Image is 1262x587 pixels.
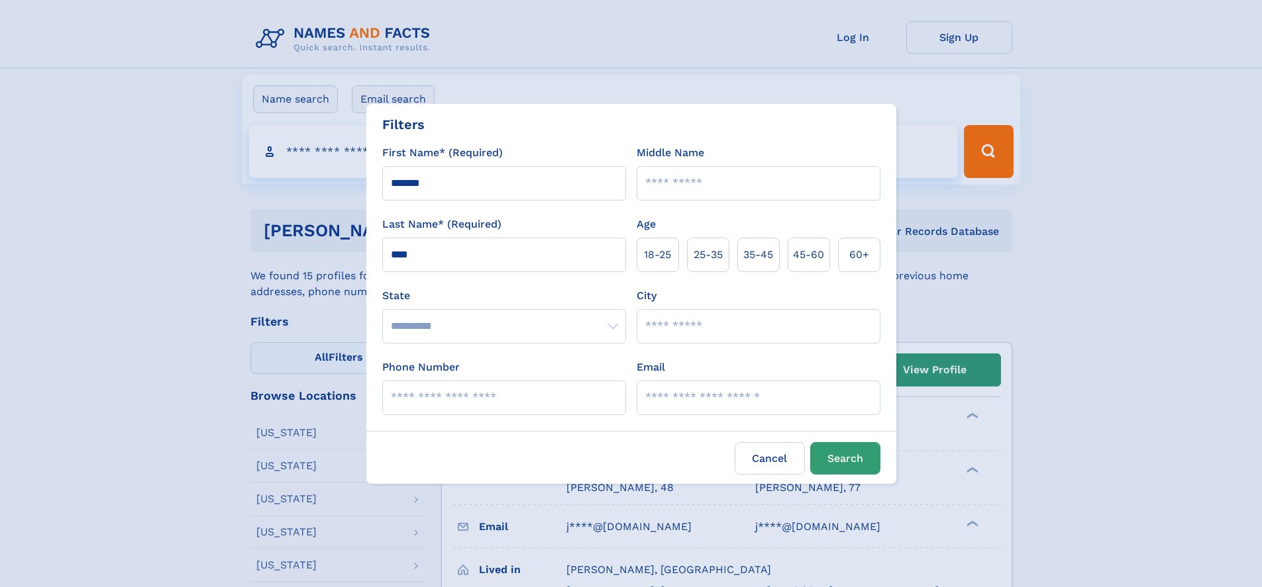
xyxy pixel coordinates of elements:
label: Middle Name [637,145,704,161]
span: 35‑45 [743,247,773,263]
label: Phone Number [382,359,460,375]
label: Cancel [735,442,805,474]
label: Age [637,216,656,232]
label: Last Name* (Required) [382,216,501,232]
div: Filters [382,114,425,134]
button: Search [810,442,880,474]
span: 45‑60 [793,247,824,263]
label: First Name* (Required) [382,145,503,161]
span: 60+ [849,247,869,263]
span: 18‑25 [644,247,671,263]
span: 25‑35 [694,247,723,263]
label: State [382,288,626,304]
label: City [637,288,657,304]
label: Email [637,359,665,375]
